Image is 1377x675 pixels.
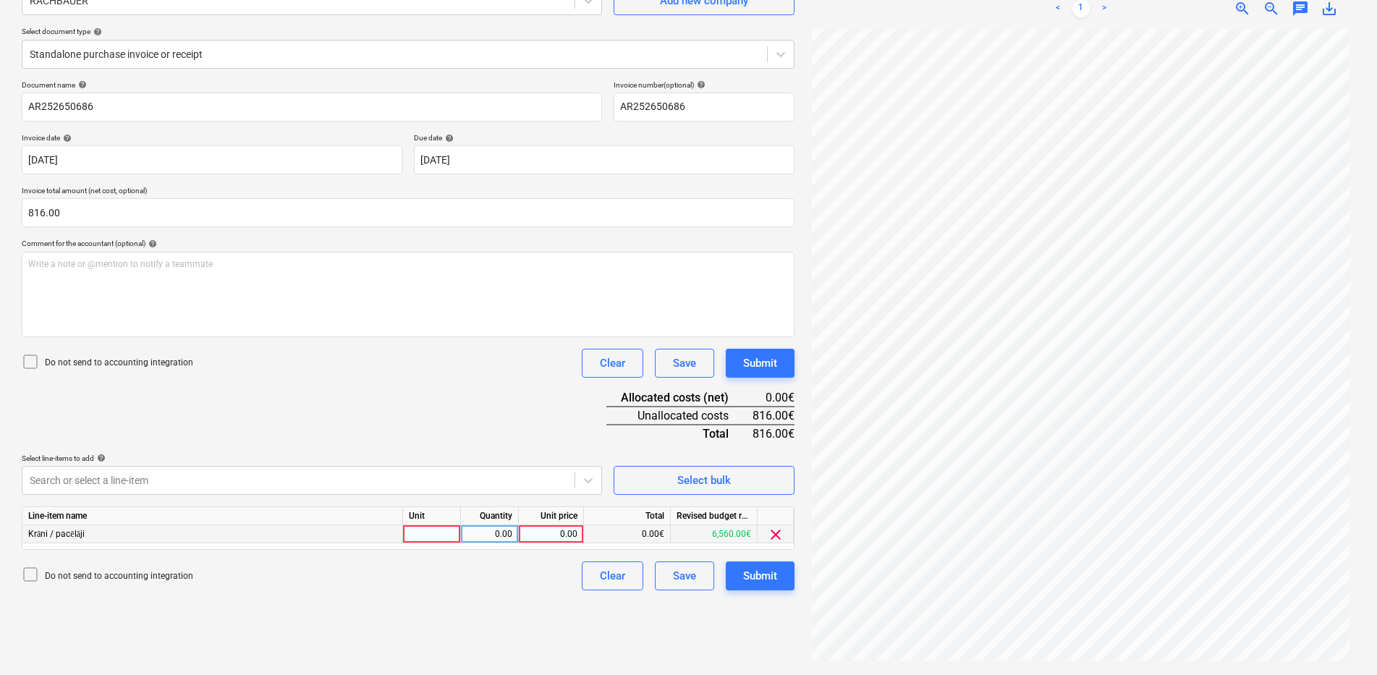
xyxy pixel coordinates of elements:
[22,186,795,198] p: Invoice total amount (net cost, optional)
[614,80,795,90] div: Invoice number (optional)
[94,454,106,462] span: help
[600,354,625,373] div: Clear
[403,507,461,525] div: Unit
[525,525,577,543] div: 0.00
[584,507,671,525] div: Total
[467,525,512,543] div: 0.00
[582,561,643,590] button: Clear
[671,507,758,525] div: Revised budget remaining
[752,389,795,407] div: 0.00€
[519,507,584,525] div: Unit price
[22,27,795,36] div: Select document type
[90,27,102,36] span: help
[606,425,752,442] div: Total
[145,239,157,248] span: help
[600,566,625,585] div: Clear
[22,454,602,463] div: Select line-items to add
[655,349,714,378] button: Save
[22,133,402,143] div: Invoice date
[28,529,85,539] span: Krāni / pacēlāji
[655,561,714,590] button: Save
[22,198,795,227] input: Invoice total amount (net cost, optional)
[614,93,795,122] input: Invoice number
[414,133,795,143] div: Due date
[45,357,193,369] p: Do not send to accounting integration
[22,507,403,525] div: Line-item name
[614,466,795,495] button: Select bulk
[673,566,696,585] div: Save
[743,354,777,373] div: Submit
[677,471,731,490] div: Select bulk
[22,239,795,248] div: Comment for the accountant (optional)
[694,80,706,89] span: help
[606,407,752,425] div: Unallocated costs
[752,407,795,425] div: 816.00€
[582,349,643,378] button: Clear
[60,134,72,143] span: help
[461,507,519,525] div: Quantity
[584,525,671,543] div: 0.00€
[606,389,752,407] div: Allocated costs (net)
[442,134,454,143] span: help
[22,93,602,122] input: Document name
[75,80,87,89] span: help
[671,525,758,543] div: 6,560.00€
[767,526,784,543] span: clear
[726,349,795,378] button: Submit
[743,566,777,585] div: Submit
[726,561,795,590] button: Submit
[1305,606,1377,675] iframe: Chat Widget
[414,145,795,174] input: Due date not specified
[45,570,193,582] p: Do not send to accounting integration
[673,354,696,373] div: Save
[22,80,602,90] div: Document name
[22,145,402,174] input: Invoice date not specified
[752,425,795,442] div: 816.00€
